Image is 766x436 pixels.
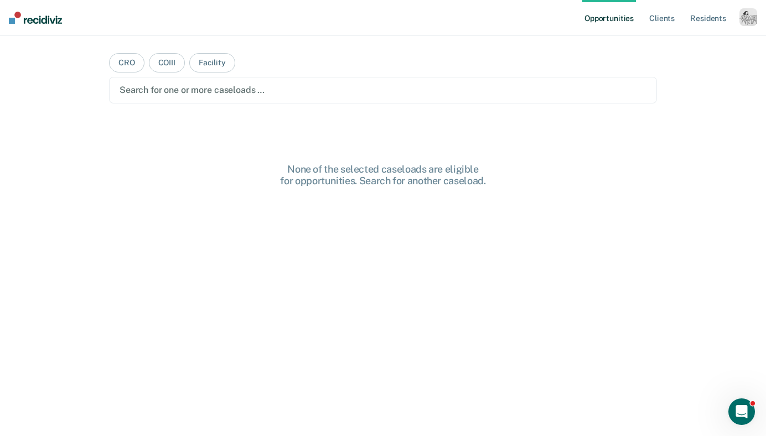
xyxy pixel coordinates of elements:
[728,398,755,425] iframe: Intercom live chat
[206,163,560,187] div: None of the selected caseloads are eligible for opportunities. Search for another caseload.
[189,53,235,72] button: Facility
[149,53,185,72] button: COIII
[109,53,144,72] button: CRO
[9,12,62,24] img: Recidiviz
